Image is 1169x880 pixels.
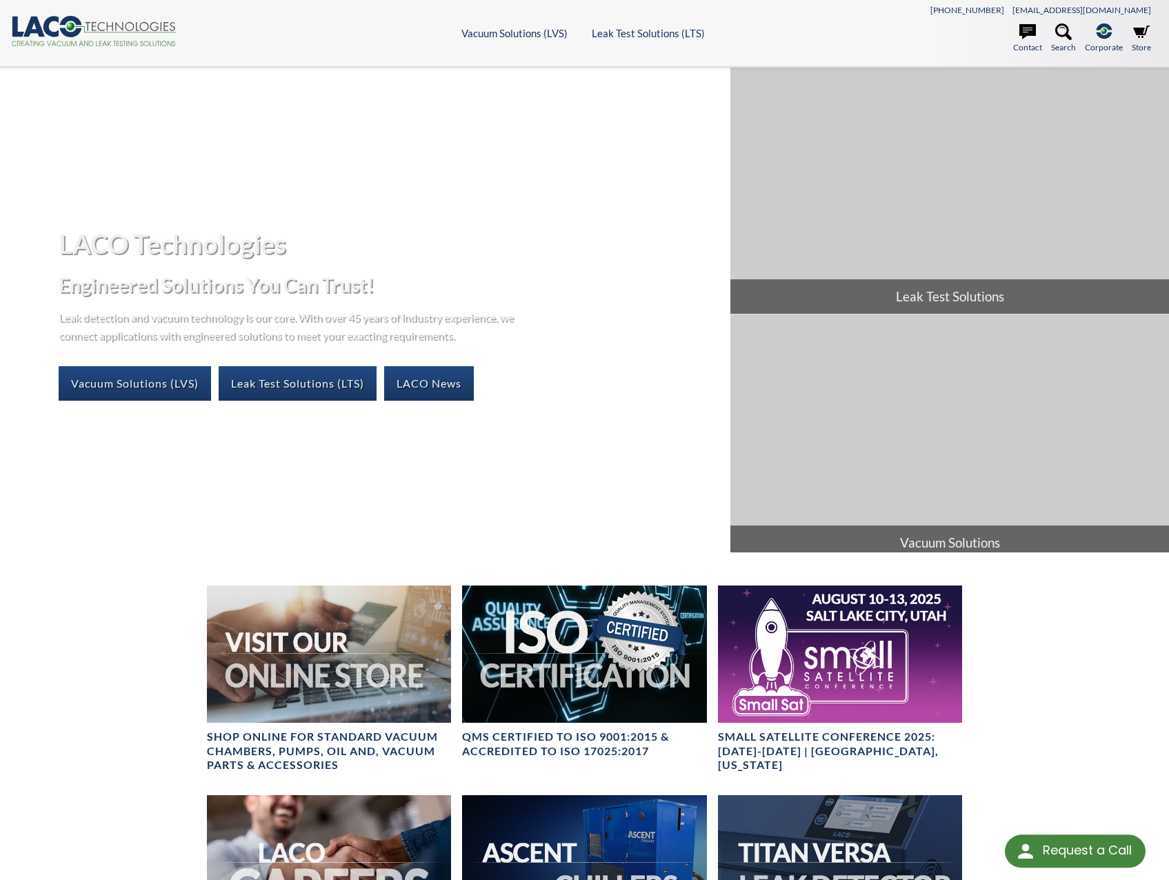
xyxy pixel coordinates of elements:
[1132,23,1151,54] a: Store
[730,526,1169,560] span: Vacuum Solutions
[730,68,1169,314] a: Leak Test Solutions
[59,272,720,298] h2: Engineered Solutions You Can Trust!
[207,730,451,772] h4: SHOP ONLINE FOR STANDARD VACUUM CHAMBERS, PUMPS, OIL AND, VACUUM PARTS & ACCESSORIES
[718,730,962,772] h4: Small Satellite Conference 2025: [DATE]-[DATE] | [GEOGRAPHIC_DATA], [US_STATE]
[59,227,720,261] h1: LACO Technologies
[461,27,568,39] a: Vacuum Solutions (LVS)
[1043,834,1132,866] div: Request a Call
[930,5,1004,15] a: [PHONE_NUMBER]
[59,366,211,401] a: Vacuum Solutions (LVS)
[462,586,706,759] a: ISO Certification headerQMS CERTIFIED to ISO 9001:2015 & Accredited to ISO 17025:2017
[1013,23,1042,54] a: Contact
[1005,834,1146,868] div: Request a Call
[1015,840,1037,862] img: round button
[1012,5,1151,15] a: [EMAIL_ADDRESS][DOMAIN_NAME]
[718,586,962,773] a: Small Satellite Conference 2025: August 10-13 | Salt Lake City, UtahSmall Satellite Conference 20...
[1051,23,1076,54] a: Search
[730,314,1169,561] a: Vacuum Solutions
[219,366,377,401] a: Leak Test Solutions (LTS)
[462,730,706,759] h4: QMS CERTIFIED to ISO 9001:2015 & Accredited to ISO 17025:2017
[592,27,705,39] a: Leak Test Solutions (LTS)
[384,366,474,401] a: LACO News
[59,308,521,343] p: Leak detection and vacuum technology is our core. With over 45 years of industry experience, we c...
[1085,41,1123,54] span: Corporate
[730,279,1169,314] span: Leak Test Solutions
[207,586,451,773] a: Visit Our Online Store headerSHOP ONLINE FOR STANDARD VACUUM CHAMBERS, PUMPS, OIL AND, VACUUM PAR...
